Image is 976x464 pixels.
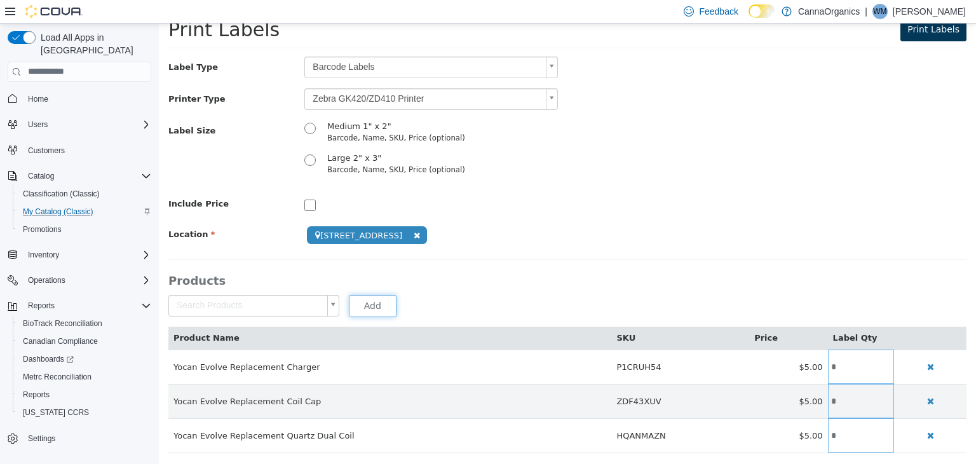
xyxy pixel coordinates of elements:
span: Operations [28,275,65,285]
a: Dashboards [13,350,156,368]
button: BioTrack Reconciliation [13,315,156,332]
button: Catalog [23,168,59,184]
a: Reports [18,387,55,402]
span: Reports [23,298,151,313]
button: Customers [3,141,156,160]
a: Dashboards [18,351,79,367]
span: BioTrack Reconciliation [23,318,102,329]
span: Load All Apps in [GEOGRAPHIC_DATA] [36,31,151,57]
span: Location [10,206,56,215]
button: Catalog [3,167,156,185]
span: Metrc Reconciliation [18,369,151,385]
div: $5.00 [595,406,663,419]
span: Canadian Compliance [18,334,151,349]
th: Label Qty [669,303,736,326]
span: Dashboards [18,351,151,367]
div: Medium 1" x 2" [168,97,376,109]
th: Price [590,303,668,326]
button: Reports [13,386,156,404]
span: WM [873,4,886,19]
button: Reports [3,297,156,315]
button: Home [3,90,156,108]
span: Operations [23,273,151,288]
div: Large 2" x 3" [168,128,376,141]
span: Search Products [10,272,163,292]
button: Inventory [3,246,156,264]
a: My Catalog (Classic) [18,204,98,219]
span: Reports [18,387,151,402]
span: Promotions [23,224,62,235]
a: BioTrack Reconciliation [18,316,107,331]
span: Print Labels [749,1,801,11]
div: Barcode, Name, SKU, Price (optional) [168,141,376,153]
button: Inventory [23,247,64,263]
a: [US_STATE] CCRS [18,405,94,420]
span: Promotions [18,222,151,237]
span: Inventory [23,247,151,263]
span: Zebra GK420/ZD410 Printer [146,65,382,86]
button: Add [190,271,238,294]
a: Search Products [10,271,180,293]
span: Customers [28,146,65,156]
span: Home [28,94,48,104]
button: Operations [23,273,71,288]
span: Dashboards [23,354,74,364]
button: [US_STATE] CCRS [13,404,156,421]
button: Classification (Classic) [13,185,156,203]
span: Settings [23,430,151,446]
a: Customers [23,143,70,158]
span: Washington CCRS [18,405,151,420]
span: Home [23,91,151,107]
a: Zebra GK420/ZD410 Printer [146,65,399,86]
span: Catalog [28,171,54,181]
button: Operations [3,271,156,289]
button: Users [23,117,53,132]
span: [STREET_ADDRESS] [148,203,268,221]
span: Label Size [10,102,57,112]
button: Settings [3,429,156,447]
div: Wade Miller [872,4,888,19]
th: Product Name [10,303,452,326]
button: Users [3,116,156,133]
span: My Catalog (Classic) [23,207,93,217]
a: Promotions [18,222,67,237]
span: My Catalog (Classic) [18,204,151,219]
p: [PERSON_NAME] [893,4,966,19]
img: Cova [25,5,83,18]
td: HQANMAZN [452,395,590,429]
a: Home [23,92,53,107]
span: Label Type [10,39,59,48]
span: Classification (Classic) [23,189,100,199]
span: Metrc Reconciliation [23,372,91,382]
span: Users [28,119,48,130]
h3: Products [10,250,808,264]
span: [US_STATE] CCRS [23,407,89,418]
span: Include Price [10,175,70,185]
span: Inventory [28,250,59,260]
button: My Catalog (Classic) [13,203,156,221]
input: Dark Mode [749,4,775,18]
span: Customers [23,142,151,158]
button: Canadian Compliance [13,332,156,350]
span: Settings [28,433,55,444]
button: Metrc Reconciliation [13,368,156,386]
a: Settings [23,431,60,446]
th: SKU [452,303,590,326]
a: Metrc Reconciliation [18,369,97,385]
span: Classification (Classic) [18,186,151,201]
a: Canadian Compliance [18,334,103,349]
span: Canadian Compliance [23,336,98,346]
td: Yocan Evolve Replacement Coil Cap [10,360,452,395]
div: $5.00 [595,338,663,350]
span: Reports [23,390,50,400]
button: Promotions [13,221,156,238]
div: $5.00 [595,372,663,385]
span: BioTrack Reconciliation [18,316,151,331]
a: Classification (Classic) [18,186,105,201]
span: Feedback [699,5,738,18]
span: Reports [28,301,55,311]
p: CannaOrganics [798,4,860,19]
td: Yocan Evolve Replacement Quartz Dual Coil [10,395,452,429]
a: Barcode Labels [146,33,399,55]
